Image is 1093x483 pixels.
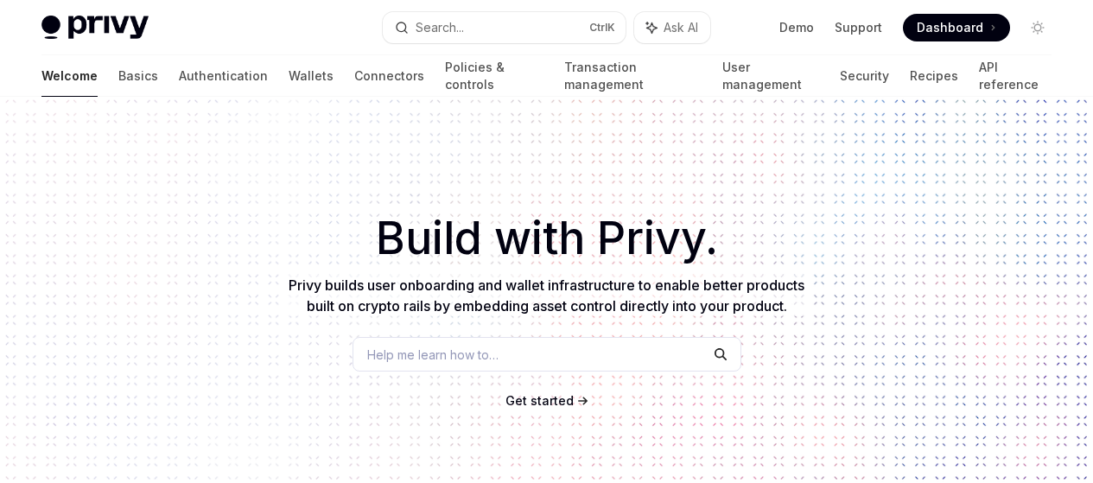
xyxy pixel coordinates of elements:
a: Policies & controls [445,55,543,97]
img: light logo [41,16,149,40]
span: Help me learn how to… [367,346,499,364]
span: Ctrl K [589,21,615,35]
a: Wallets [289,55,334,97]
span: Dashboard [917,19,983,36]
a: Transaction management [564,55,701,97]
div: Search... [416,17,464,38]
a: Basics [118,55,158,97]
a: Support [835,19,882,36]
button: Toggle dark mode [1024,14,1052,41]
span: Privy builds user onboarding and wallet infrastructure to enable better products built on crypto ... [289,276,804,315]
a: Connectors [354,55,424,97]
a: User management [722,55,820,97]
a: Authentication [179,55,268,97]
button: Ask AI [634,12,710,43]
button: Search...CtrlK [383,12,626,43]
a: Security [840,55,889,97]
a: Recipes [910,55,958,97]
a: Dashboard [903,14,1010,41]
span: Ask AI [664,19,698,36]
a: Get started [505,392,574,410]
a: Demo [779,19,814,36]
a: API reference [979,55,1052,97]
a: Welcome [41,55,98,97]
span: Get started [505,393,574,408]
span: Build with Privy. [376,223,718,254]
